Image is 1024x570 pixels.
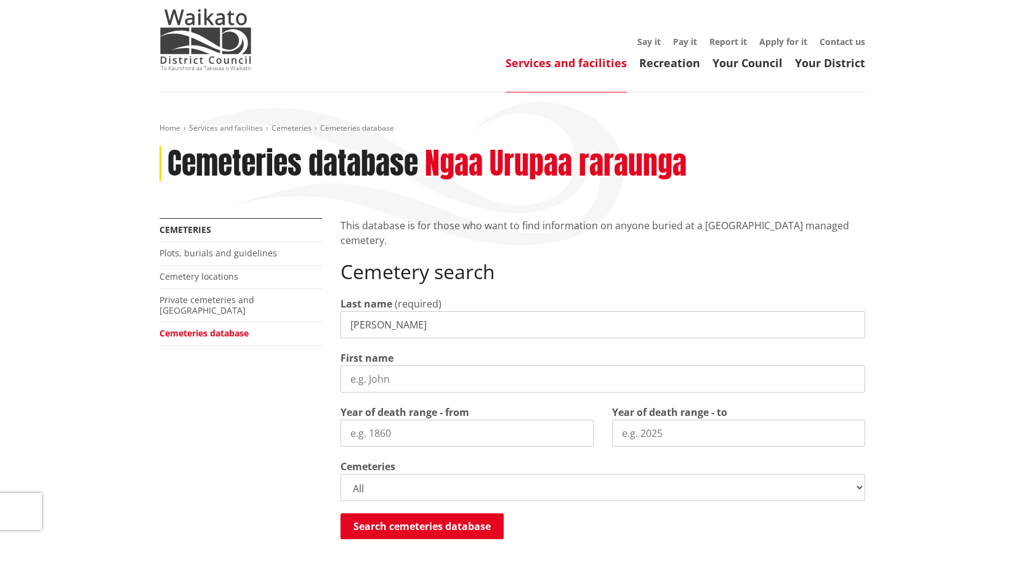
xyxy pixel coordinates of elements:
a: Report it [709,36,747,47]
label: Last name [341,296,392,311]
a: Cemeteries [272,123,312,133]
a: Contact us [820,36,865,47]
label: Year of death range - to [612,405,727,420]
p: This database is for those who want to find information on anyone buried at a [GEOGRAPHIC_DATA] m... [341,218,865,248]
nav: breadcrumb [159,123,865,134]
label: Year of death range - from [341,405,469,420]
a: Cemetery locations [159,271,238,282]
span: (required) [395,297,441,311]
h2: Ngaa Urupaa raraunga [425,146,687,182]
input: e.g. 2025 [612,420,865,447]
label: First name [341,351,393,365]
iframe: Messenger Launcher [967,518,1012,563]
a: Plots, burials and guidelines [159,247,277,259]
a: Your Council [712,55,783,70]
button: Search cemeteries database [341,513,504,539]
a: Say it [637,36,661,47]
a: Home [159,123,180,133]
a: Apply for it [759,36,807,47]
a: Recreation [639,55,700,70]
span: Cemeteries database [320,123,394,133]
input: e.g. Smith [341,311,865,338]
a: Services and facilities [189,123,263,133]
a: Cemeteries database [159,327,249,339]
input: e.g. John [341,365,865,393]
a: Pay it [673,36,697,47]
h1: Cemeteries database [167,146,418,182]
input: e.g. 1860 [341,420,594,447]
img: Waikato District Council - Te Kaunihera aa Takiwaa o Waikato [159,9,252,70]
a: Cemeteries [159,224,211,235]
a: Services and facilities [506,55,627,70]
a: Your District [795,55,865,70]
label: Cemeteries [341,459,395,474]
a: Private cemeteries and [GEOGRAPHIC_DATA] [159,294,254,316]
h2: Cemetery search [341,260,865,283]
